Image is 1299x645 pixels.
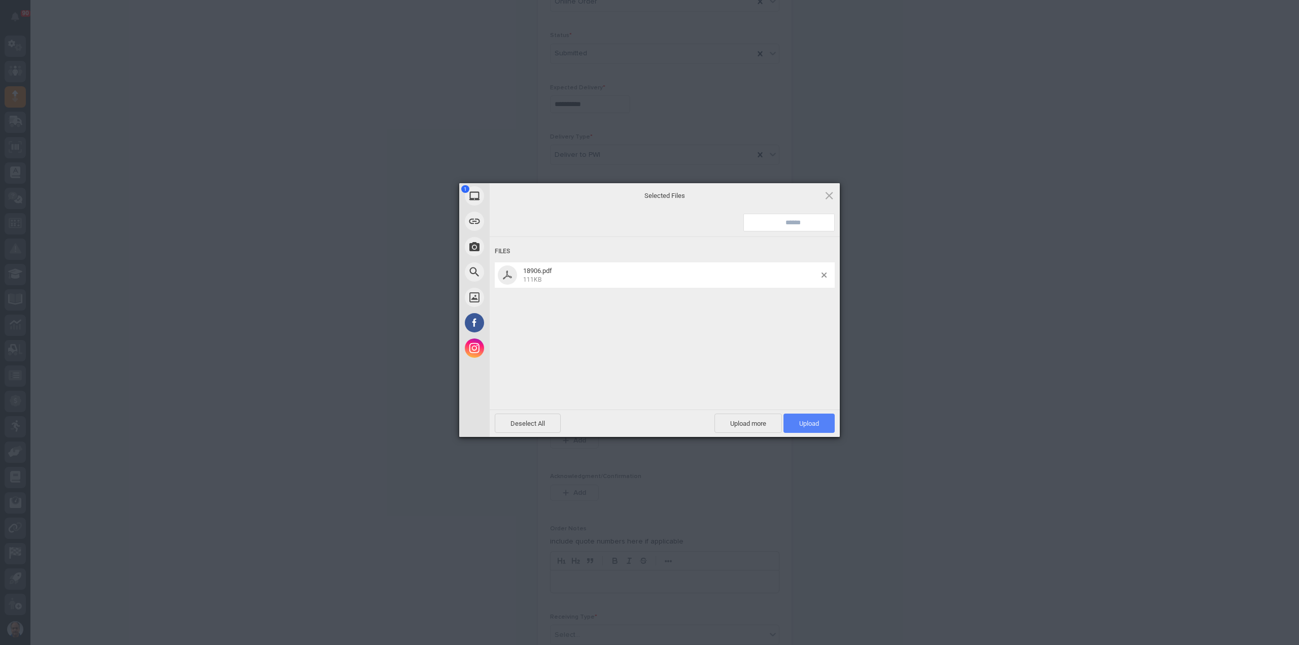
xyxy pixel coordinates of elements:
span: Selected Files [563,191,766,200]
div: My Device [459,183,581,209]
span: Upload more [714,414,782,433]
div: Web Search [459,259,581,285]
div: Facebook [459,310,581,335]
span: Deselect All [495,414,561,433]
span: 111KB [523,276,541,283]
div: Files [495,242,835,261]
div: Take Photo [459,234,581,259]
span: 18906.pdf [523,267,552,275]
span: Click here or hit ESC to close picker [824,190,835,201]
div: Instagram [459,335,581,361]
span: 1 [461,185,469,193]
span: 18906.pdf [520,267,822,284]
div: Unsplash [459,285,581,310]
span: Upload [799,420,819,427]
div: Link (URL) [459,209,581,234]
span: Upload [783,414,835,433]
